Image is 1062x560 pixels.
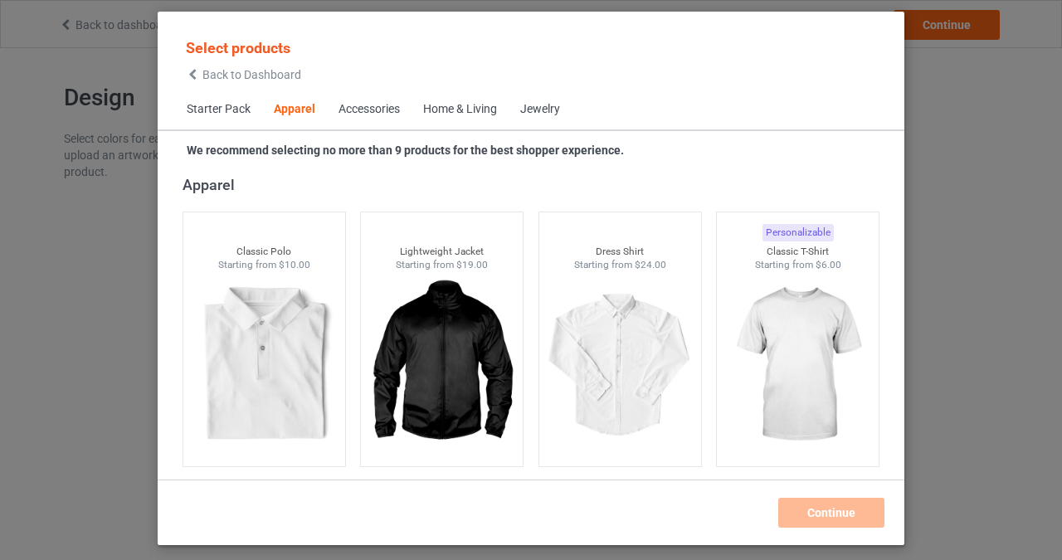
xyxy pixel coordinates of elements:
div: Home & Living [423,101,497,118]
div: Jewelry [520,101,560,118]
div: Personalizable [762,224,834,241]
div: Starting from [361,258,523,272]
div: Starting from [183,258,345,272]
span: Back to Dashboard [202,68,301,81]
span: $6.00 [816,259,841,270]
strong: We recommend selecting no more than 9 products for the best shopper experience. [187,144,624,157]
img: regular.jpg [368,272,516,458]
span: $19.00 [456,259,488,270]
span: $10.00 [279,259,310,270]
div: Apparel [274,101,315,118]
div: Apparel [183,175,887,194]
span: Select products [186,39,290,56]
span: Starter Pack [175,90,262,129]
div: Classic T-Shirt [717,245,879,259]
div: Classic Polo [183,245,345,259]
img: regular.jpg [723,272,872,458]
img: regular.jpg [546,272,694,458]
span: $24.00 [635,259,666,270]
div: Accessories [339,101,400,118]
img: regular.jpg [190,272,339,458]
div: Dress Shirt [539,245,701,259]
div: Starting from [717,258,879,272]
div: Lightweight Jacket [361,245,523,259]
div: Starting from [539,258,701,272]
